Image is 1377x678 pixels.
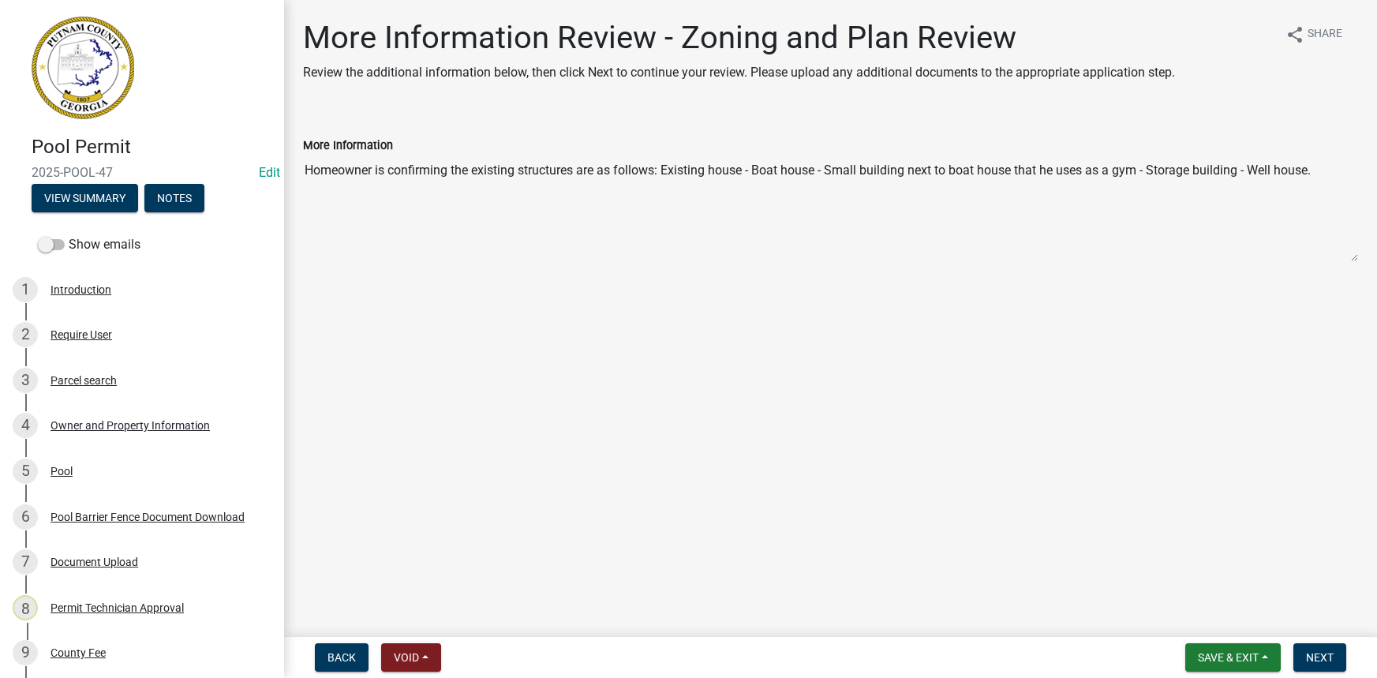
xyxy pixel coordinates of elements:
[303,19,1175,57] h1: More Information Review - Zoning and Plan Review
[51,556,138,567] div: Document Upload
[144,193,204,205] wm-modal-confirm: Notes
[32,184,138,212] button: View Summary
[13,322,38,347] div: 2
[51,329,112,340] div: Require User
[32,165,253,180] span: 2025-POOL-47
[1273,19,1355,50] button: shareShare
[51,511,245,523] div: Pool Barrier Fence Document Download
[315,643,369,672] button: Back
[51,602,184,613] div: Permit Technician Approval
[51,420,210,431] div: Owner and Property Information
[13,549,38,575] div: 7
[32,193,138,205] wm-modal-confirm: Summary
[394,651,419,664] span: Void
[32,136,271,159] h4: Pool Permit
[381,643,441,672] button: Void
[32,17,134,119] img: Putnam County, Georgia
[144,184,204,212] button: Notes
[1308,25,1342,44] span: Share
[13,368,38,393] div: 3
[13,459,38,484] div: 5
[303,63,1175,82] p: Review the additional information below, then click Next to continue your review. Please upload a...
[1185,643,1281,672] button: Save & Exit
[51,375,117,386] div: Parcel search
[13,277,38,302] div: 1
[1198,651,1259,664] span: Save & Exit
[13,595,38,620] div: 8
[259,165,280,180] a: Edit
[1293,643,1346,672] button: Next
[51,284,111,295] div: Introduction
[1306,651,1334,664] span: Next
[1285,25,1304,44] i: share
[51,466,73,477] div: Pool
[327,651,356,664] span: Back
[13,413,38,438] div: 4
[303,140,393,152] label: More Information
[303,155,1358,262] textarea: Homeowner is confirming the existing structures are as follows: Existing house - Boat house - Sma...
[38,235,140,254] label: Show emails
[13,640,38,665] div: 9
[13,504,38,530] div: 6
[51,647,106,658] div: County Fee
[259,165,280,180] wm-modal-confirm: Edit Application Number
